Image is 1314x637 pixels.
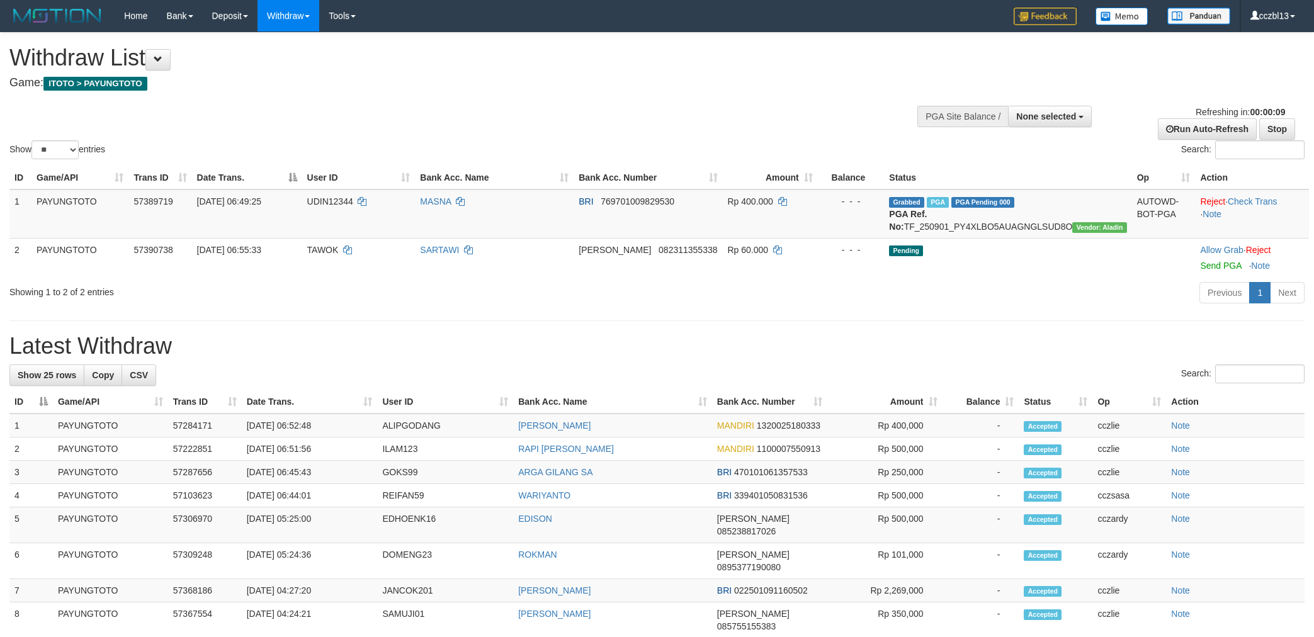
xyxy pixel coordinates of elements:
[943,414,1019,437] td: -
[889,245,923,256] span: Pending
[31,189,128,239] td: PAYUNGTOTO
[377,484,513,507] td: REIFAN59
[717,514,790,524] span: [PERSON_NAME]
[168,543,242,579] td: 57309248
[1167,8,1230,25] img: panduan.png
[717,550,790,560] span: [PERSON_NAME]
[168,484,242,507] td: 57103623
[518,490,570,500] a: WARIYANTO
[168,390,242,414] th: Trans ID: activate to sort column ascending
[1200,245,1245,255] span: ·
[827,579,943,602] td: Rp 2,269,000
[728,196,773,206] span: Rp 400.000
[43,77,147,91] span: ITOTO > PAYUNGTOTO
[377,543,513,579] td: DOMENG23
[1171,467,1190,477] a: Note
[9,77,863,89] h4: Game:
[513,390,712,414] th: Bank Acc. Name: activate to sort column ascending
[128,166,191,189] th: Trans ID: activate to sort column ascending
[1092,484,1166,507] td: cczsasa
[574,166,722,189] th: Bank Acc. Number: activate to sort column ascending
[827,437,943,461] td: Rp 500,000
[9,461,53,484] td: 3
[717,420,754,431] span: MANDIRI
[1195,166,1309,189] th: Action
[18,370,76,380] span: Show 25 rows
[827,543,943,579] td: Rp 101,000
[943,437,1019,461] td: -
[53,579,168,602] td: PAYUNGTOTO
[9,364,84,386] a: Show 25 rows
[734,585,808,595] span: Copy 022501091160502 to clipboard
[307,245,339,255] span: TAWOK
[242,484,378,507] td: [DATE] 06:44:01
[1171,444,1190,454] a: Note
[168,579,242,602] td: 57368186
[943,390,1019,414] th: Balance: activate to sort column ascending
[197,196,261,206] span: [DATE] 06:49:25
[1024,586,1062,597] span: Accepted
[884,166,1131,189] th: Status
[377,579,513,602] td: JANCOK201
[1171,514,1190,524] a: Note
[943,484,1019,507] td: -
[917,106,1008,127] div: PGA Site Balance /
[1024,468,1062,478] span: Accepted
[717,444,754,454] span: MANDIRI
[9,6,105,25] img: MOTION_logo.png
[1171,585,1190,595] a: Note
[1024,514,1062,525] span: Accepted
[1249,282,1271,303] a: 1
[1024,421,1062,432] span: Accepted
[757,420,820,431] span: Copy 1320025180333 to clipboard
[823,244,880,256] div: - - -
[1024,491,1062,502] span: Accepted
[884,189,1131,239] td: TF_250901_PY4XLBO5AUAGNGLSUD8O
[9,166,31,189] th: ID
[518,420,591,431] a: [PERSON_NAME]
[518,444,614,454] a: RAPI [PERSON_NAME]
[943,579,1019,602] td: -
[377,461,513,484] td: GOKS99
[1203,209,1221,219] a: Note
[951,197,1014,208] span: PGA Pending
[1181,140,1305,159] label: Search:
[518,609,591,619] a: [PERSON_NAME]
[53,543,168,579] td: PAYUNGTOTO
[1158,118,1257,140] a: Run Auto-Refresh
[192,166,302,189] th: Date Trans.: activate to sort column descending
[197,245,261,255] span: [DATE] 06:55:33
[420,196,451,206] a: MASNA
[728,245,769,255] span: Rp 60.000
[717,621,776,631] span: Copy 085755155383 to clipboard
[889,209,927,232] b: PGA Ref. No:
[9,414,53,437] td: 1
[9,579,53,602] td: 7
[168,437,242,461] td: 57222851
[827,390,943,414] th: Amount: activate to sort column ascending
[1195,189,1309,239] td: · ·
[1228,196,1277,206] a: Check Trans
[1092,543,1166,579] td: cczardy
[1166,390,1305,414] th: Action
[31,140,79,159] select: Showentries
[9,484,53,507] td: 4
[9,543,53,579] td: 6
[377,414,513,437] td: ALIPGODANG
[53,414,168,437] td: PAYUNGTOTO
[307,196,353,206] span: UDIN12344
[518,514,552,524] a: EDISON
[242,461,378,484] td: [DATE] 06:45:43
[1171,420,1190,431] a: Note
[1250,107,1285,117] strong: 00:00:09
[377,507,513,543] td: EDHOENK16
[1092,390,1166,414] th: Op: activate to sort column ascending
[9,507,53,543] td: 5
[1008,106,1092,127] button: None selected
[579,196,593,206] span: BRI
[889,197,924,208] span: Grabbed
[168,414,242,437] td: 57284171
[420,245,459,255] a: SARTAWI
[717,562,781,572] span: Copy 0895377190080 to clipboard
[1132,189,1196,239] td: AUTOWD-BOT-PGA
